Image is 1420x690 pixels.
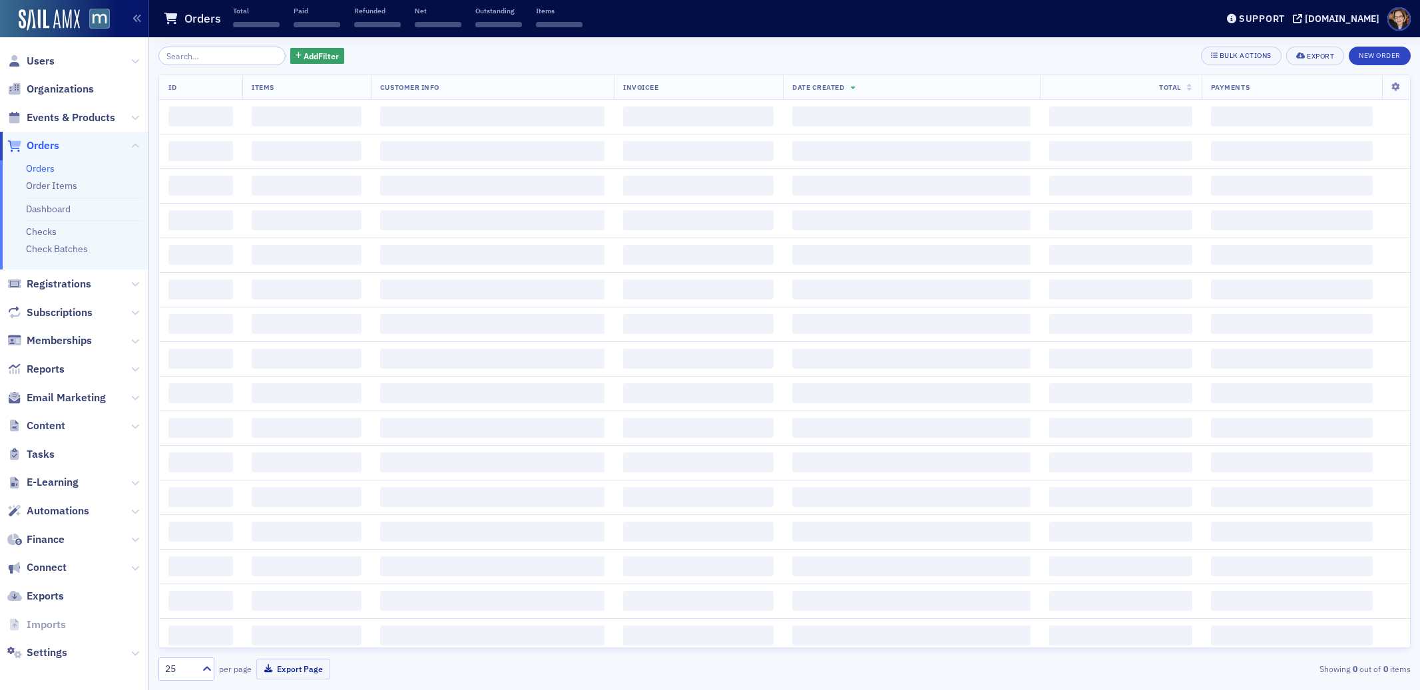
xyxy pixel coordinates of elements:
[380,349,604,369] span: ‌
[27,305,93,320] span: Subscriptions
[26,243,88,255] a: Check Batches
[252,106,361,126] span: ‌
[252,452,361,472] span: ‌
[623,279,774,299] span: ‌
[1307,53,1334,60] div: Export
[7,532,65,547] a: Finance
[1286,47,1344,65] button: Export
[252,487,361,507] span: ‌
[792,625,1031,645] span: ‌
[27,447,55,462] span: Tasks
[7,54,55,69] a: Users
[1049,245,1192,265] span: ‌
[158,47,286,65] input: Search…
[168,245,233,265] span: ‌
[1049,625,1192,645] span: ‌
[536,6,583,15] p: Items
[623,314,774,334] span: ‌
[380,141,604,161] span: ‌
[7,82,94,96] a: Organizations
[623,625,774,645] span: ‌
[19,9,80,31] img: SailAMX
[7,305,93,320] a: Subscriptions
[623,487,774,507] span: ‌
[27,475,79,490] span: E-Learning
[623,245,774,265] span: ‌
[168,141,233,161] span: ‌
[1211,279,1373,299] span: ‌
[380,487,604,507] span: ‌
[1293,14,1384,23] button: [DOMAIN_NAME]
[184,11,221,27] h1: Orders
[168,625,233,645] span: ‌
[27,362,65,377] span: Reports
[792,349,1031,369] span: ‌
[252,625,361,645] span: ‌
[380,452,604,472] span: ‌
[475,6,522,15] p: Outstanding
[623,452,774,472] span: ‌
[792,522,1031,542] span: ‌
[1211,83,1250,92] span: Payments
[1211,383,1373,403] span: ‌
[792,591,1031,611] span: ‌
[1211,625,1373,645] span: ‌
[26,180,77,192] a: Order Items
[27,54,55,69] span: Users
[27,333,92,348] span: Memberships
[168,176,233,196] span: ‌
[168,522,233,542] span: ‌
[252,418,361,438] span: ‌
[80,9,110,31] a: View Homepage
[1159,83,1181,92] span: Total
[27,419,65,433] span: Content
[7,333,92,348] a: Memberships
[1349,49,1411,61] a: New Order
[1049,141,1192,161] span: ‌
[623,141,774,161] span: ‌
[168,418,233,438] span: ‌
[1211,210,1373,230] span: ‌
[294,6,340,15] p: Paid
[168,591,233,611] span: ‌
[623,176,774,196] span: ‌
[1220,52,1272,59] div: Bulk Actions
[252,591,361,611] span: ‌
[219,663,252,675] label: per page
[27,504,89,518] span: Automations
[354,6,401,15] p: Refunded
[165,662,194,676] div: 25
[7,475,79,490] a: E-Learning
[168,106,233,126] span: ‌
[252,245,361,265] span: ‌
[7,617,66,632] a: Imports
[792,452,1031,472] span: ‌
[7,560,67,575] a: Connect
[380,279,604,299] span: ‌
[1211,141,1373,161] span: ‌
[1049,418,1192,438] span: ‌
[380,556,604,576] span: ‌
[27,110,115,125] span: Events & Products
[168,383,233,403] span: ‌
[1049,556,1192,576] span: ‌
[623,210,774,230] span: ‌
[792,210,1031,230] span: ‌
[7,138,59,153] a: Orders
[1049,176,1192,196] span: ‌
[7,391,106,405] a: Email Marketing
[252,349,361,369] span: ‌
[304,50,339,62] span: Add Filter
[623,522,774,542] span: ‌
[168,487,233,507] span: ‌
[1211,487,1373,507] span: ‌
[252,279,361,299] span: ‌
[252,383,361,403] span: ‌
[623,106,774,126] span: ‌
[252,556,361,576] span: ‌
[7,447,55,462] a: Tasks
[1211,176,1373,196] span: ‌
[7,277,91,291] a: Registrations
[233,22,280,27] span: ‌
[354,22,401,27] span: ‌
